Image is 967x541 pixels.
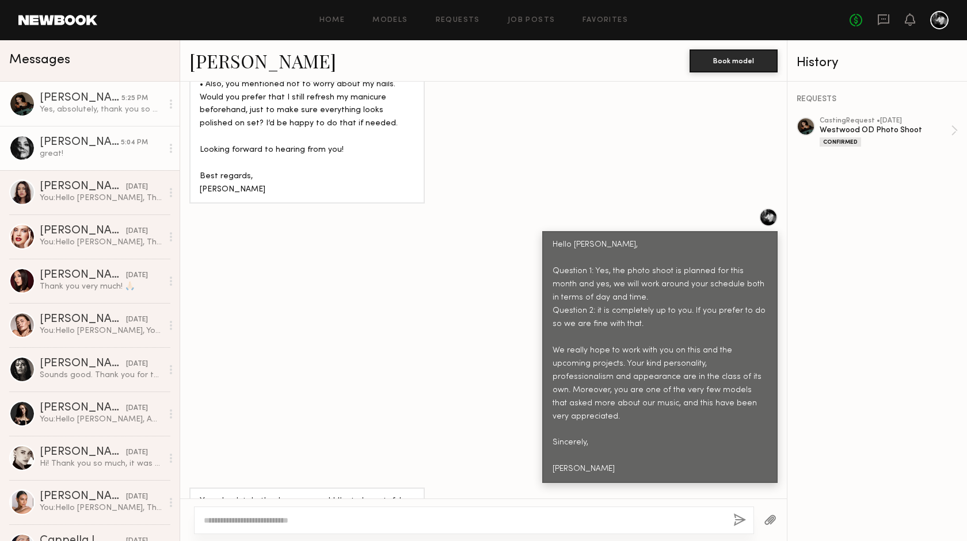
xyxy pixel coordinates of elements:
[126,447,148,458] div: [DATE]
[126,182,148,193] div: [DATE]
[583,17,628,24] a: Favorites
[40,414,162,425] div: You: Hello [PERSON_NAME], Amazing! We will let you know about the upcoming music video project in...
[40,225,126,237] div: [PERSON_NAME]
[40,193,162,204] div: You: Hello [PERSON_NAME], Thank you for your attendance to the casting call. We have appreciated ...
[126,226,148,237] div: [DATE]
[126,359,148,370] div: [DATE]
[797,56,958,70] div: History
[189,48,336,73] a: [PERSON_NAME]
[40,502,162,513] div: You: Hello [PERSON_NAME], Thank you for your attendance to the casting call. We have appreciated ...
[40,281,162,292] div: Thank you very much! 🙏🏻
[40,458,162,469] div: Hi! Thank you so much, it was nice meeting you! Looking forward to hear back from you [PERSON_NAME]
[820,125,951,136] div: Westwood OD Photo Shoot
[40,237,162,248] div: You: Hello [PERSON_NAME], Thank you for your attendance to the casting call. We have appreciated ...
[508,17,555,24] a: Job Posts
[40,270,126,281] div: [PERSON_NAME]
[126,403,148,414] div: [DATE]
[372,17,408,24] a: Models
[126,270,148,281] div: [DATE]
[40,402,126,414] div: [PERSON_NAME]
[40,93,121,104] div: [PERSON_NAME]
[319,17,345,24] a: Home
[121,93,148,104] div: 5:25 PM
[40,104,162,115] div: Yes, absolutely, thank you so much! I’m truly grateful and very excited about this opportunity. I...
[40,137,121,148] div: [PERSON_NAME]
[40,314,126,325] div: [PERSON_NAME]
[40,358,126,370] div: [PERSON_NAME]
[40,148,162,159] div: great!
[9,53,70,67] span: Messages
[40,370,162,381] div: Sounds good. Thank you for the update!
[126,492,148,502] div: [DATE]
[553,239,767,476] div: Hello [PERSON_NAME], Question 1: Yes, the photo shoot is planned for this month and yes, we will ...
[121,137,148,148] div: 5:04 PM
[820,117,951,125] div: casting Request • [DATE]
[690,49,778,72] button: Book model
[690,55,778,65] a: Book model
[40,491,126,502] div: [PERSON_NAME]
[40,181,126,193] div: [PERSON_NAME]
[820,137,861,147] div: Confirmed
[126,314,148,325] div: [DATE]
[797,95,958,103] div: REQUESTS
[436,17,480,24] a: Requests
[820,117,958,147] a: castingRequest •[DATE]Westwood OD Photo ShootConfirmed
[40,325,162,336] div: You: Hello [PERSON_NAME], You are one of the 5 models we have chosen for this project. We are sti...
[40,447,126,458] div: [PERSON_NAME]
